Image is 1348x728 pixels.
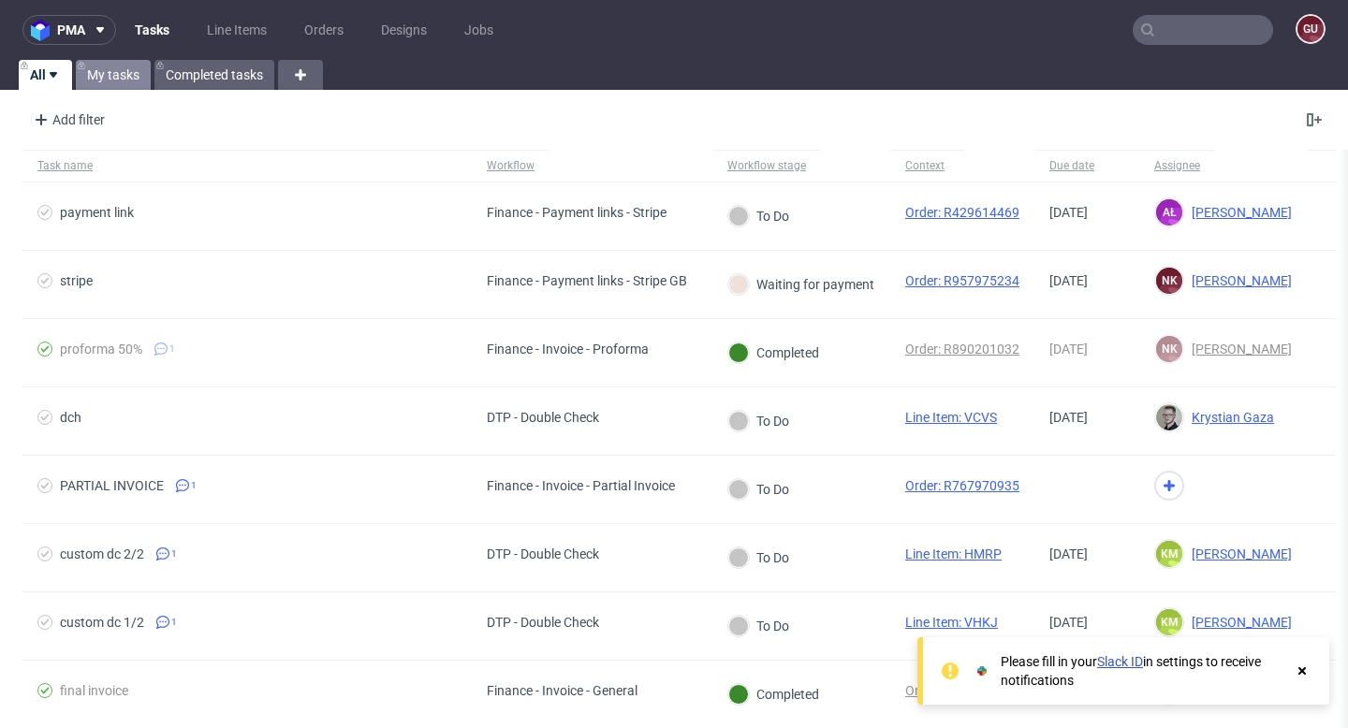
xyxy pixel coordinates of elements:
span: [PERSON_NAME] [1184,546,1292,561]
span: 1 [169,342,175,357]
img: Slack [973,662,991,680]
div: Assignee [1154,158,1200,173]
span: 1 [191,478,197,493]
div: Finance - Payment links - Stripe GB [487,273,687,288]
a: Tasks [124,15,181,45]
a: Completed tasks [154,60,274,90]
div: Please fill in your in settings to receive notifications [1001,652,1284,690]
a: Line Item: VHKJ [905,615,998,630]
div: final invoice [60,683,128,698]
div: Finance - Invoice - Proforma [487,342,649,357]
span: Due date [1049,158,1124,174]
a: Order: R890201032 [905,342,1019,357]
div: stripe [60,273,93,288]
div: Workflow [487,158,535,173]
span: [DATE] [1049,410,1088,425]
span: [DATE] [1049,615,1088,630]
div: Completed [728,684,819,705]
a: Line Item: VCVS [905,410,997,425]
span: [PERSON_NAME] [1184,615,1292,630]
div: To Do [728,616,789,636]
div: payment link [60,205,134,220]
div: Context [905,158,950,173]
div: Workflow stage [727,158,806,173]
div: dch [60,410,81,425]
div: proforma 50% [60,342,142,357]
span: Krystian Gaza [1184,410,1274,425]
span: 1 [171,546,177,561]
span: [DATE] [1049,546,1088,561]
a: Orders [293,15,355,45]
div: DTP - Double Check [487,410,599,425]
figcaption: NK [1156,268,1182,294]
figcaption: KM [1156,541,1182,567]
div: Finance - Invoice - Partial Invoice [487,478,675,493]
span: [DATE] [1049,273,1088,288]
div: To Do [728,479,789,500]
div: custom dc 2/2 [60,546,144,561]
a: Order: R957975234 [905,273,1019,288]
div: Finance - Invoice - General [487,683,637,698]
div: DTP - Double Check [487,546,599,561]
div: To Do [728,411,789,431]
span: Task name [37,158,457,174]
a: Order: R429614469 [905,205,1019,220]
div: PARTIAL INVOICE [60,478,164,493]
div: DTP - Double Check [487,615,599,630]
img: Krystian Gaza [1156,404,1182,430]
a: Designs [370,15,438,45]
span: pma [57,23,85,36]
span: [DATE] [1049,342,1088,357]
a: Line Item: HMRP [905,546,1002,561]
a: Order: R767970935 [905,478,1019,493]
a: Line Items [196,15,278,45]
div: Finance - Payment links - Stripe [487,205,667,220]
span: [PERSON_NAME] [1184,273,1292,288]
a: Slack ID [1097,654,1143,669]
span: [PERSON_NAME] [1184,205,1292,220]
span: 1 [171,615,177,630]
div: To Do [728,547,789,568]
span: [PERSON_NAME] [1184,342,1292,357]
div: Add filter [26,105,109,135]
a: Order: R767376217 [905,683,1019,698]
a: My tasks [76,60,151,90]
div: Waiting for payment [728,274,874,295]
img: logo [31,20,57,41]
div: custom dc 1/2 [60,615,144,630]
a: All [19,60,72,90]
figcaption: gu [1297,16,1324,42]
div: Completed [728,342,819,363]
figcaption: AŁ [1156,199,1182,226]
figcaption: KM [1156,609,1182,635]
div: To Do [728,206,789,226]
figcaption: NK [1156,336,1182,362]
a: Jobs [453,15,505,45]
button: pma [22,15,116,45]
span: [DATE] [1049,205,1088,220]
